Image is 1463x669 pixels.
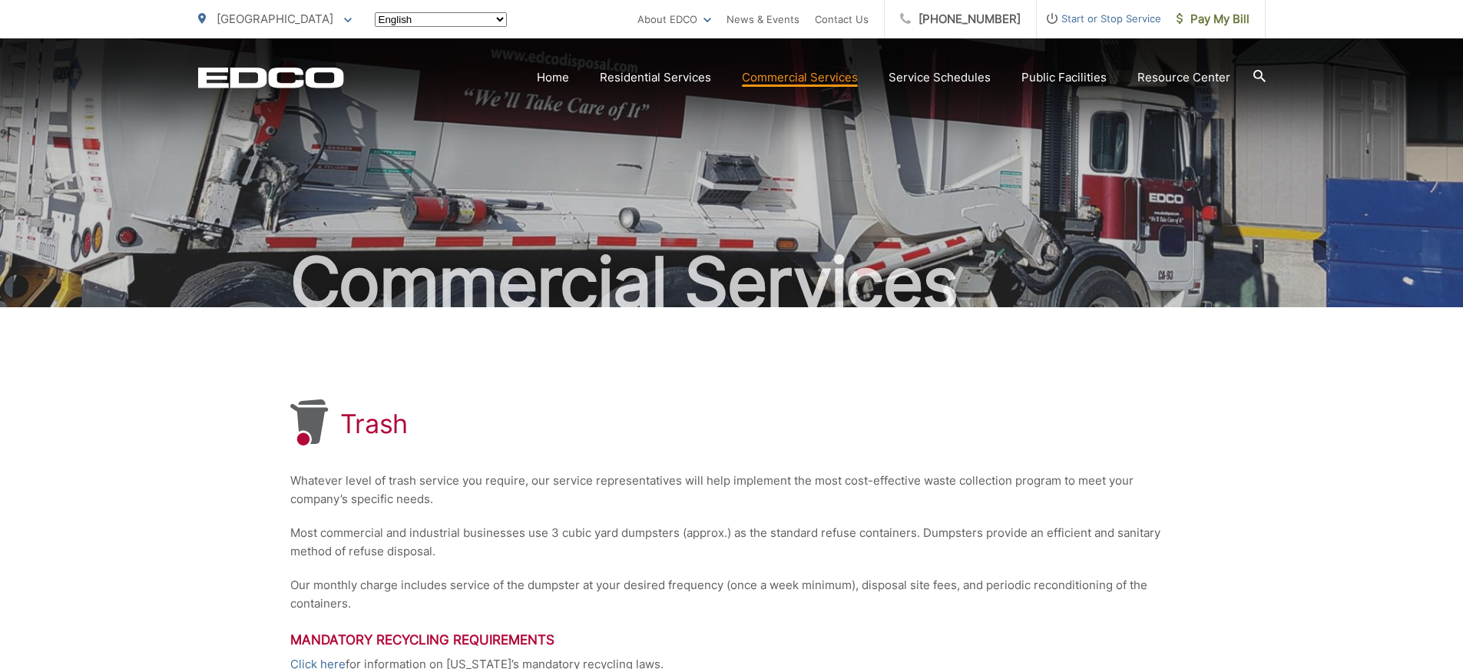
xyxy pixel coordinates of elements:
[290,472,1173,508] p: Whatever level of trash service you require, our service representatives will help implement the ...
[1137,68,1230,87] a: Resource Center
[198,67,344,88] a: EDCD logo. Return to the homepage.
[1177,10,1250,28] span: Pay My Bill
[600,68,711,87] a: Residential Services
[290,524,1173,561] p: Most commercial and industrial businesses use 3 cubic yard dumpsters (approx.) as the standard re...
[637,10,711,28] a: About EDCO
[742,68,858,87] a: Commercial Services
[290,632,1173,647] h3: Mandatory Recycling Requirements
[1021,68,1107,87] a: Public Facilities
[815,10,869,28] a: Contact Us
[537,68,569,87] a: Home
[727,10,799,28] a: News & Events
[340,409,409,439] h1: Trash
[198,244,1266,321] h2: Commercial Services
[217,12,333,26] span: [GEOGRAPHIC_DATA]
[375,12,507,27] select: Select a language
[889,68,991,87] a: Service Schedules
[290,576,1173,613] p: Our monthly charge includes service of the dumpster at your desired frequency (once a week minimu...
